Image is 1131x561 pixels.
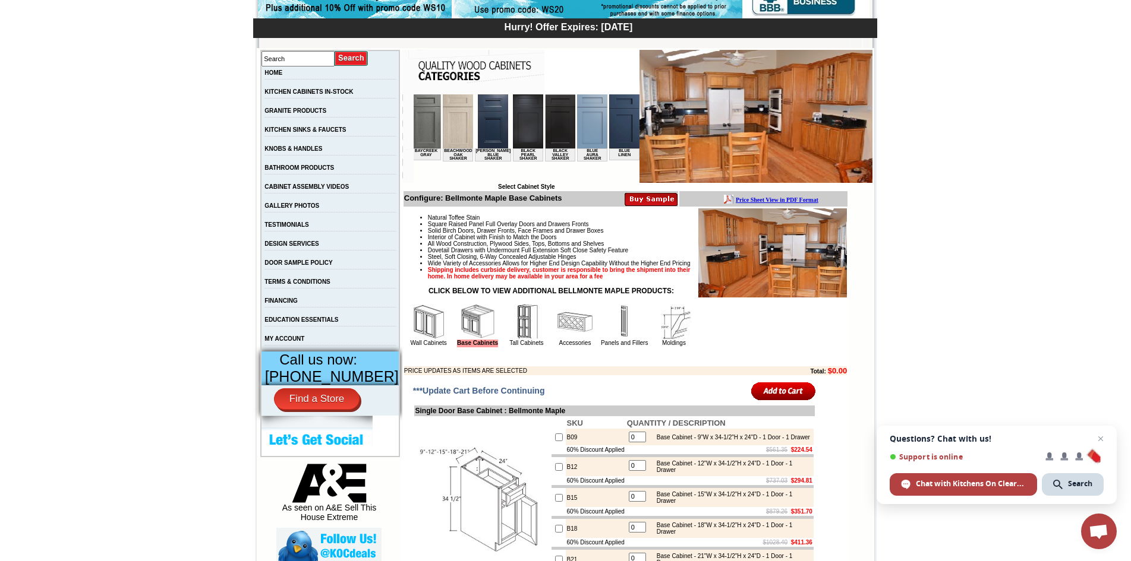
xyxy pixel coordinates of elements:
[97,33,99,34] img: spacer.gif
[890,452,1037,461] span: Support is online
[566,457,626,476] td: B12
[264,164,334,171] a: BATHROOM PRODUCTS
[131,54,162,67] td: Black Valley Shaker
[509,340,543,346] a: Tall Cabinets
[428,253,576,260] span: Steel, Soft Closing, 6-Way Concealed Adjustable Hinges
[404,194,562,202] b: Configure: Bellmonte Maple Base Cabinets
[264,183,349,190] a: CABINET ASSEMBLY VIDEOS
[810,368,826,375] b: Total:
[259,20,877,33] div: Hurry! Offer Expires: [DATE]
[651,434,810,440] div: Base Cabinet - 9"W x 34-1/2"H x 24"D - 1 Door - 1 Drawer
[59,33,61,34] img: spacer.gif
[414,94,639,183] iframe: Browser incompatible
[264,221,308,228] a: TESTIMONIALS
[766,477,787,484] s: $737.03
[411,304,446,340] img: Wall Cabinets
[627,419,726,427] b: QUANTITY / DESCRIPTION
[428,221,589,227] span: Square Raised Panel Full Overlay Doors and Drawers Fronts
[428,240,604,247] span: All Wood Construction, Plywood Sides, Tops, Bottoms and Shelves
[916,478,1026,489] span: Chat with Kitchens On Clearance
[428,234,557,240] span: Interior of Cabinet with Finish to Match the Doors
[414,405,815,416] td: Single Door Base Cabinet : Bellmonte Maple
[335,50,368,66] input: Submit
[566,476,626,485] td: 60% Discount Applied
[651,491,811,504] div: Base Cabinet - 15"W x 34-1/2"H x 24"D - 1 Door - 1 Drawer
[2,3,11,12] img: pdf.png
[264,69,282,76] a: HOME
[763,539,787,546] s: $1028.40
[163,54,194,67] td: Blue Aura Shaker
[61,54,97,67] td: [PERSON_NAME] Blue Shaker
[890,434,1104,443] span: Questions? Chat with us!
[1068,478,1092,489] span: Search
[457,340,498,347] a: Base Cabinets
[274,388,360,410] a: Find a Store
[1042,473,1104,496] div: Search
[264,335,304,342] a: MY ACCOUNT
[766,508,787,515] s: $879.26
[276,464,382,528] div: As seen on A&E Sell This House Extreme
[567,419,583,427] b: SKU
[828,366,848,375] b: $0.00
[264,145,322,152] a: KNOBS & HANDLES
[601,340,648,346] a: Panels and Fillers
[1081,514,1117,549] div: Open chat
[1094,432,1108,446] span: Close chat
[428,260,691,267] span: Wide Variety of Accessories Allows for Higher End Design Capability Without the Higher End Pricing
[656,304,692,340] img: Moldings
[890,473,1037,496] div: Chat with Kitchens On Clearance
[766,446,787,453] s: $561.35
[566,429,626,445] td: B09
[279,351,357,367] span: Call us now:
[264,88,353,95] a: KITCHEN CABINETS IN-STOCK
[429,287,674,295] strong: CLICK BELOW TO VIEW ADDITIONAL BELLMONTE MAPLE PRODUCTS:
[791,446,812,453] b: $224.54
[428,214,480,221] span: Natural Toffee Stain
[639,50,872,183] img: Bellmonte Maple
[264,297,298,304] a: FINANCING
[264,316,338,323] a: EDUCATION ESSENTIALS
[162,33,163,34] img: spacer.gif
[791,539,812,546] b: $411.36
[751,381,816,401] input: Add to Cart
[14,5,96,11] b: Price Sheet View in PDF Format
[413,386,545,395] span: ***Update Cart Before Continuing
[264,259,332,266] a: DOOR SAMPLE POLICY
[651,460,811,473] div: Base Cabinet - 12"W x 34-1/2"H x 24"D - 1 Door - 1 Drawer
[460,304,496,340] img: Base Cabinets
[264,107,326,114] a: GRANITE PRODUCTS
[130,33,131,34] img: spacer.gif
[196,54,226,66] td: Blue Linen
[557,304,593,340] img: Accessories
[566,507,626,516] td: 60% Discount Applied
[498,183,555,190] b: Select Cabinet Style
[566,445,626,454] td: 60% Discount Applied
[27,33,29,34] img: spacer.gif
[264,126,346,133] a: KITCHEN SINKS & FAUCETS
[264,202,319,209] a: GALLERY PHOTOS
[264,278,330,285] a: TERMS & CONDITIONS
[14,2,96,12] a: Price Sheet View in PDF Format
[428,267,691,280] strong: Shipping includes curbside delivery, customer is responsible to bring the shipment into their hom...
[559,340,591,346] a: Accessories
[194,33,196,34] img: spacer.gif
[651,522,811,535] div: Base Cabinet - 18"W x 34-1/2"H x 24"D - 1 Door - 1 Drawer
[566,488,626,507] td: B15
[428,227,604,234] span: Solid Birch Doors, Drawer Fronts, Face Frames and Drawer Boxes
[29,54,59,67] td: Beachwood Oak Shaker
[791,477,812,484] b: $294.81
[410,340,446,346] a: Wall Cabinets
[566,519,626,538] td: B18
[99,54,130,67] td: Black Pearl Shaker
[566,538,626,547] td: 60% Discount Applied
[428,247,628,253] span: Dovetail Drawers with Undermount Full Extension Soft Close Safety Feature
[509,304,544,340] img: Tall Cabinets
[264,240,319,247] a: DESIGN SERVICES
[607,304,642,340] img: Panels and Fillers
[265,368,399,385] span: [PHONE_NUMBER]
[791,508,812,515] b: $351.70
[698,208,847,297] img: Product Image
[404,366,745,375] td: PRICE UPDATES AS ITEMS ARE SELECTED
[662,340,686,346] a: Moldings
